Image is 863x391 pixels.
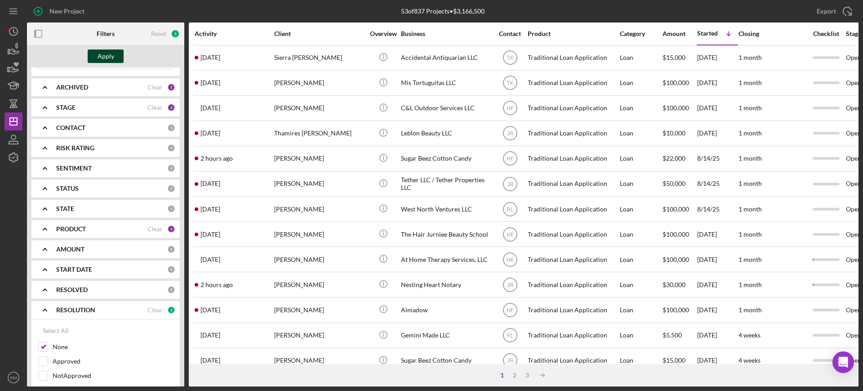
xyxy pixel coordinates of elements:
div: [PERSON_NAME] [274,71,364,95]
div: Traditional Loan Application [528,197,618,221]
text: HF [507,307,514,314]
div: 0 [167,184,175,193]
time: 1 month [738,54,762,61]
div: Loan [620,46,662,70]
time: 1 month [738,205,762,213]
div: At Home Therapy Services, LLC [401,247,491,271]
div: Sugar Beez Cotton Candy [401,349,491,373]
time: 2025-08-20 16:27 [200,206,220,213]
time: 2025-08-18 15:33 [200,104,220,112]
b: Filters [97,30,115,37]
div: Traditional Loan Application [528,96,618,120]
div: 0 [167,205,175,213]
div: Closing [738,30,806,37]
time: 2025-08-15 21:09 [200,130,220,137]
div: Loan [620,121,662,145]
button: RM [4,369,22,387]
time: 2025-08-20 12:59 [200,79,220,86]
div: Gemini Made LLC [401,324,491,347]
time: 1 month [738,79,762,86]
div: Mis Tortuguitas LLC [401,71,491,95]
div: 3 [521,372,534,379]
div: [PERSON_NAME] [274,247,364,271]
div: Traditional Loan Application [528,172,618,196]
div: Business [401,30,491,37]
b: RESOLVED [56,286,88,293]
div: $22,000 [663,147,696,171]
text: TK [507,55,513,61]
time: 1 month [738,281,762,288]
div: Activity [195,30,273,37]
b: STATE [56,205,74,212]
div: 1 [167,306,175,314]
div: Loan [620,147,662,171]
div: Sierra [PERSON_NAME] [274,46,364,70]
div: $30,000 [663,273,696,297]
div: 0 [167,286,175,294]
text: RL [507,206,514,212]
div: Loan [620,273,662,297]
b: ARCHIVED [56,84,88,91]
text: TK [507,80,513,86]
div: 8/14/25 [697,147,738,171]
div: Overview [366,30,400,37]
div: [DATE] [697,247,738,271]
time: 1 month [738,104,762,112]
div: 1 [167,83,175,91]
div: $10,000 [663,121,696,145]
div: Traditional Loan Application [528,222,618,246]
div: [DATE] [697,96,738,120]
div: Traditional Loan Application [528,298,618,322]
div: Loan [620,222,662,246]
div: $50,000 [663,172,696,196]
button: Select All [38,322,73,340]
b: AMOUNT [56,246,85,253]
div: Select All [43,322,69,340]
div: [PERSON_NAME] [274,197,364,221]
time: 1 month [738,230,762,238]
div: 0 [167,144,175,152]
div: Leblon Beauty LLC [401,121,491,145]
button: New Project [27,2,93,20]
div: Client [274,30,364,37]
div: $100,000 [663,71,696,95]
div: 2 [508,372,521,379]
div: New Project [49,2,85,20]
time: 1 month [738,306,762,314]
div: 5 [171,29,180,38]
text: JR [507,130,513,137]
div: [DATE] [697,349,738,373]
time: 1 month [738,154,762,162]
div: Clear [147,104,163,111]
div: Traditional Loan Application [528,324,618,347]
text: HK [506,256,514,263]
label: Approved [53,357,173,366]
time: 4 weeks [738,331,761,339]
div: Loan [620,96,662,120]
div: Product [528,30,618,37]
time: 2025-08-13 18:20 [200,256,220,263]
div: Traditional Loan Application [528,46,618,70]
div: Traditional Loan Application [528,121,618,145]
div: Checklist [807,30,845,37]
time: 4 weeks [738,356,761,364]
div: 0 [167,124,175,132]
div: Loan [620,197,662,221]
div: [DATE] [697,298,738,322]
time: 1 month [738,256,762,263]
div: Loan [620,71,662,95]
div: [PERSON_NAME] [274,324,364,347]
time: 2025-08-22 13:23 [200,155,233,162]
b: RESOLUTION [56,306,95,314]
div: [PERSON_NAME] [274,222,364,246]
time: 2025-08-14 21:06 [200,180,220,187]
time: 2025-08-07 04:16 [200,306,220,314]
time: 2025-08-05 18:48 [200,357,220,364]
div: [PERSON_NAME] [274,172,364,196]
text: JR [507,358,513,364]
text: HF [507,156,514,162]
div: [PERSON_NAME] [274,298,364,322]
div: Clear [147,84,163,91]
div: Thamires [PERSON_NAME] [274,121,364,145]
b: START DATE [56,266,92,273]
